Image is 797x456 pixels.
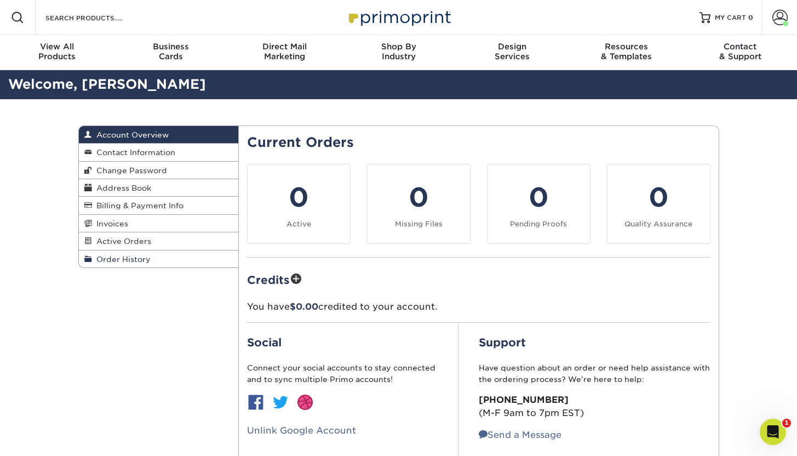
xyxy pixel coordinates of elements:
span: Order History [92,255,151,264]
div: Services [455,42,569,61]
a: Address Book [79,179,239,197]
small: Active [286,220,311,228]
img: btn-dribbble.jpg [296,394,314,411]
small: Pending Proofs [510,220,567,228]
a: 0 Quality Assurance [607,164,710,244]
a: Invoices [79,215,239,232]
span: Invoices [92,219,128,228]
img: btn-twitter.jpg [272,394,289,411]
h2: Support [479,336,710,349]
a: 0 Active [247,164,351,244]
span: Resources [569,42,683,52]
a: Unlink Google Account [247,425,356,436]
img: btn-facebook.jpg [247,394,265,411]
iframe: Intercom live chat [760,419,786,445]
div: Cards [114,42,228,61]
small: Missing Files [395,220,443,228]
h2: Social [247,336,439,349]
a: 0 Pending Proofs [487,164,590,244]
h2: Credits [247,271,710,288]
p: Connect your social accounts to stay connected and to sync multiple Primo accounts! [247,362,439,385]
div: Marketing [228,42,342,61]
span: Change Password [92,166,167,175]
span: Active Orders [92,237,151,246]
span: Business [114,42,228,52]
a: Order History [79,250,239,267]
a: Change Password [79,162,239,179]
div: 0 [614,178,703,217]
img: Primoprint [344,5,454,29]
h2: Current Orders [247,135,710,151]
span: MY CART [715,13,746,22]
a: DesignServices [455,35,569,70]
span: Address Book [92,184,151,192]
p: You have credited to your account. [247,300,710,314]
p: (M-F 9am to 7pm EST) [479,394,710,420]
p: Have question about an order or need help assistance with the ordering process? We’re here to help: [479,362,710,385]
a: Send a Message [479,430,561,440]
input: SEARCH PRODUCTS..... [44,11,151,24]
span: Billing & Payment Info [92,201,184,210]
span: Direct Mail [228,42,342,52]
span: Contact Information [92,148,175,157]
a: Account Overview [79,126,239,144]
span: Shop By [342,42,456,52]
div: 0 [374,178,463,217]
a: Billing & Payment Info [79,197,239,214]
a: Resources& Templates [569,35,683,70]
a: Contact Information [79,144,239,161]
a: Active Orders [79,232,239,250]
a: 0 Missing Files [367,164,471,244]
span: $0.00 [290,301,318,312]
strong: [PHONE_NUMBER] [479,395,569,405]
small: Quality Assurance [624,220,692,228]
a: Contact& Support [683,35,797,70]
div: 0 [254,178,343,217]
div: Industry [342,42,456,61]
span: Contact [683,42,797,52]
a: BusinessCards [114,35,228,70]
a: Shop ByIndustry [342,35,456,70]
span: 0 [748,14,753,21]
span: Account Overview [92,130,169,139]
span: Design [455,42,569,52]
div: & Templates [569,42,683,61]
a: Direct MailMarketing [228,35,342,70]
div: 0 [494,178,583,217]
div: & Support [683,42,797,61]
span: 1 [782,419,791,428]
